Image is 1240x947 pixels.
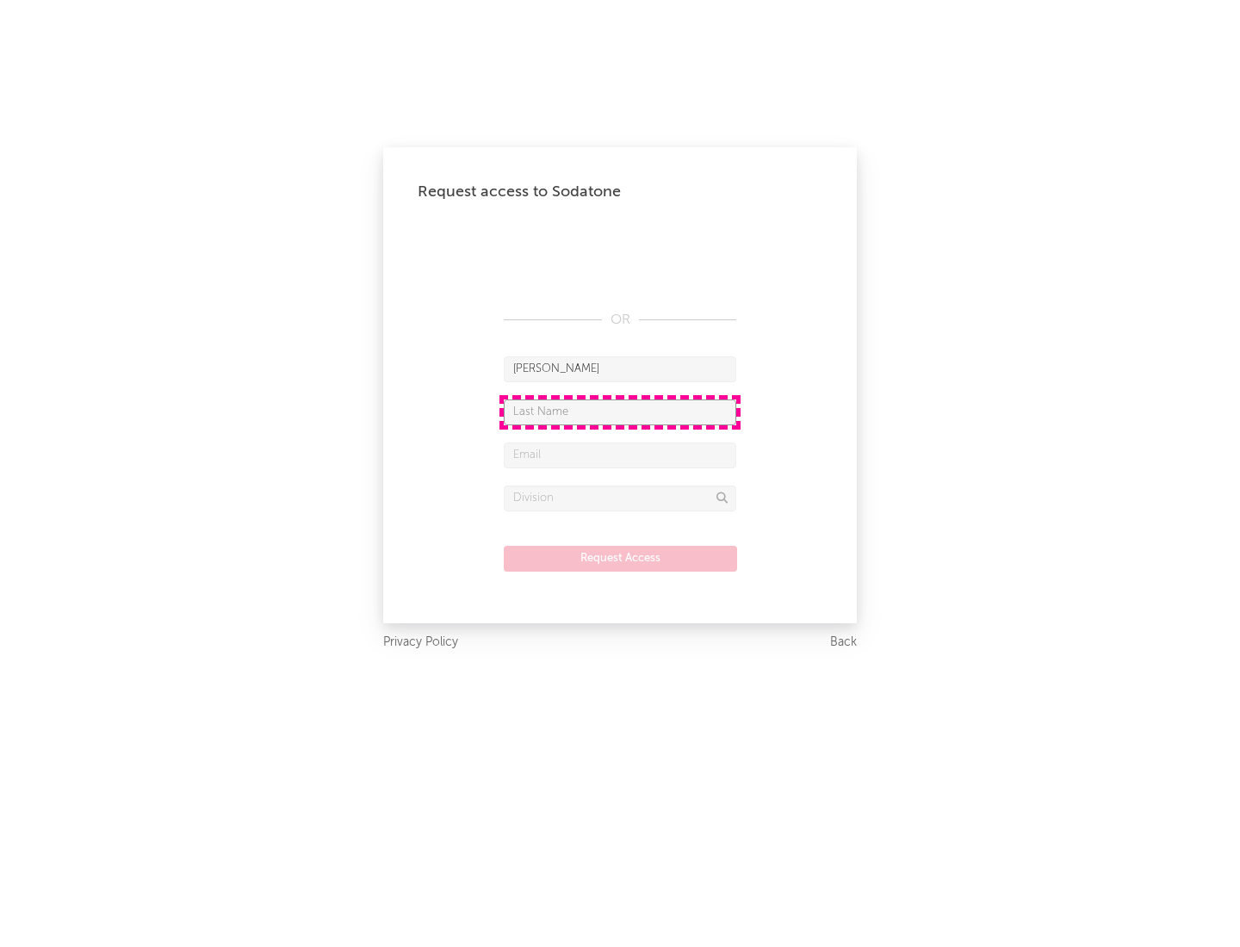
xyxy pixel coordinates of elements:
input: Last Name [504,399,736,425]
input: First Name [504,356,736,382]
div: OR [504,310,736,331]
input: Email [504,443,736,468]
a: Privacy Policy [383,632,458,653]
input: Division [504,486,736,511]
button: Request Access [504,546,737,572]
div: Request access to Sodatone [418,182,822,202]
a: Back [830,632,857,653]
